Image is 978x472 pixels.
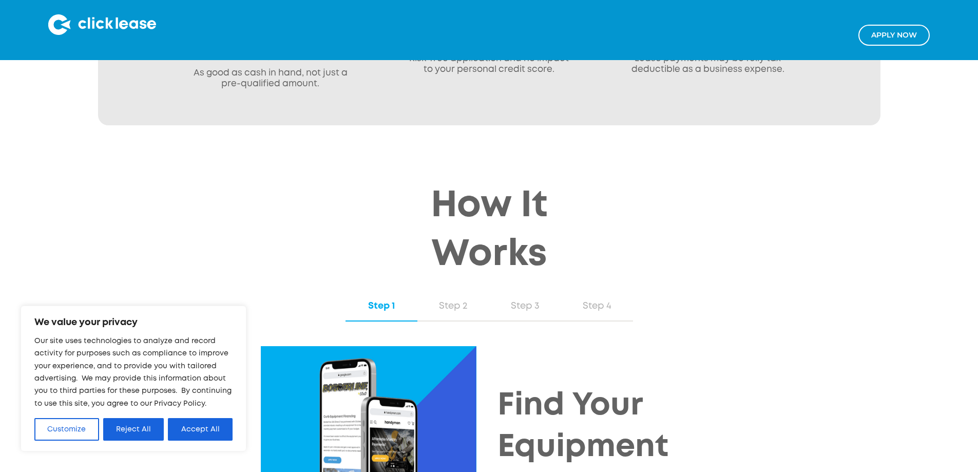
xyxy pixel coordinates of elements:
[34,418,99,441] button: Customize
[168,418,233,441] button: Accept All
[356,299,407,313] div: Step 1
[387,182,592,279] h2: How It Works
[497,386,738,469] h2: Find Your Equipment
[103,418,164,441] button: Reject All
[406,53,572,75] p: Risk-free application and no impact to your personal credit score.
[34,316,233,329] p: We value your privacy
[625,53,791,75] p: Lease payments may be fully tax deductible as a business expense.
[500,299,551,313] div: Step 3
[858,25,930,46] a: Apply NOw
[187,68,354,89] p: As good as cash in hand, not just a pre-qualified amount.
[48,14,156,35] img: Clicklease logo
[428,299,479,313] div: Step 2
[571,299,623,313] div: Step 4
[34,338,232,407] span: Our site uses technologies to analyze and record activity for purposes such as compliance to impr...
[21,306,246,451] div: We value your privacy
